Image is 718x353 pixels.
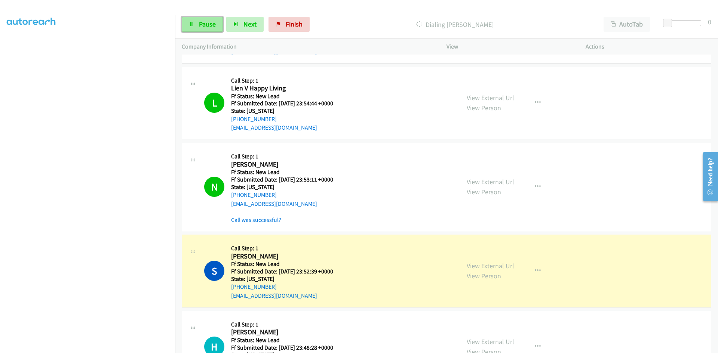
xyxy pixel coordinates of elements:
[269,17,310,32] a: Finish
[467,337,514,346] a: View External Url
[604,17,650,32] button: AutoTab
[199,20,216,28] span: Pause
[231,77,343,84] h5: Call Step: 1
[231,84,343,93] h2: Lien V Happy Living
[231,93,343,100] h5: Ff Status: New Lead
[231,160,343,169] h2: [PERSON_NAME]
[231,337,343,344] h5: Ff Status: New Lead
[231,168,343,176] h5: Ff Status: New Lead
[467,177,514,186] a: View External Url
[231,260,343,268] h5: Ff Status: New Lead
[286,20,303,28] span: Finish
[231,321,343,328] h5: Call Step: 1
[320,19,590,30] p: Dialing [PERSON_NAME]
[447,42,572,51] p: View
[231,344,343,352] h5: Ff Submitted Date: [DATE] 23:48:28 +0000
[467,93,514,102] a: View External Url
[231,328,343,337] h2: [PERSON_NAME]
[231,216,281,223] a: Call was successful?
[243,20,257,28] span: Next
[231,183,343,191] h5: State: [US_STATE]
[231,191,277,198] a: [PHONE_NUMBER]
[204,93,224,113] h1: L
[231,292,317,299] a: [EMAIL_ADDRESS][DOMAIN_NAME]
[231,107,343,115] h5: State: [US_STATE]
[708,17,711,27] div: 0
[467,272,501,280] a: View Person
[467,103,501,112] a: View Person
[586,42,711,51] p: Actions
[231,48,317,55] a: [EMAIL_ADDRESS][DOMAIN_NAME]
[231,200,317,207] a: [EMAIL_ADDRESS][DOMAIN_NAME]
[231,268,343,275] h5: Ff Submitted Date: [DATE] 23:52:39 +0000
[182,17,223,32] a: Pause
[231,115,277,123] a: [PHONE_NUMBER]
[204,177,224,197] h1: N
[226,17,264,32] button: Next
[231,176,343,183] h5: Ff Submitted Date: [DATE] 23:53:11 +0000
[182,42,433,51] p: Company Information
[231,275,343,283] h5: State: [US_STATE]
[204,261,224,281] h1: S
[231,124,317,131] a: [EMAIL_ADDRESS][DOMAIN_NAME]
[231,252,343,261] h2: [PERSON_NAME]
[231,100,343,107] h5: Ff Submitted Date: [DATE] 23:54:44 +0000
[231,153,343,160] h5: Call Step: 1
[231,283,277,290] a: [PHONE_NUMBER]
[467,261,514,270] a: View External Url
[467,188,501,196] a: View Person
[696,147,718,206] iframe: Resource Center
[231,245,343,252] h5: Call Step: 1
